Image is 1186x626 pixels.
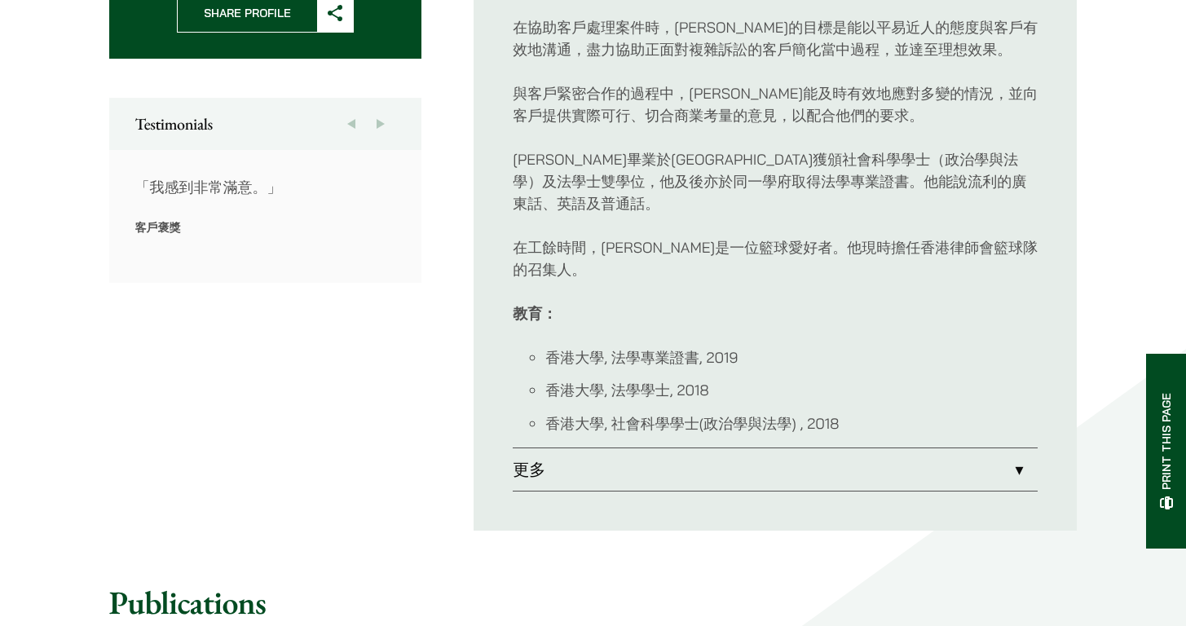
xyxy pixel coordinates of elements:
[366,98,395,150] button: Next
[545,412,1038,434] li: 香港大學, 社會科學學士(政治學與法學) , 2018
[513,448,1038,491] a: 更多
[135,114,396,134] h2: Testimonials
[545,346,1038,368] li: 香港大學, 法學專業證書, 2019
[337,98,366,150] button: Previous
[513,148,1038,214] p: [PERSON_NAME]畢業於[GEOGRAPHIC_DATA]獲頒社會科學學士（政治學與法學）及法學士雙學位，他及後亦於同一學府取得法學專業證書。他能說流利的廣東話、英語及普通話。
[109,583,1078,622] h2: Publications
[513,82,1038,126] p: 與客戶緊密合作的過程中，[PERSON_NAME]能及時有效地應對多變的情況，並向客戶提供實際可行、切合商業考量的意見，以配合他們的要求。
[513,304,557,323] strong: 教育：
[513,16,1038,60] p: 在協助客戶處理案件時，[PERSON_NAME]的目標是能以平易近人的態度與客戶有效地溝通，盡力協助正面對複雜訴訟的客戶簡化當中過程，並達至理想效果。
[135,220,396,235] p: 客戶褒獎
[545,379,1038,401] li: 香港大學, 法學學士, 2018
[135,176,396,198] p: 「我感到非常滿意。」
[513,236,1038,280] p: 在工餘時間，[PERSON_NAME]是一位籃球愛好者。他現時擔任香港律師會籃球隊的召集人。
